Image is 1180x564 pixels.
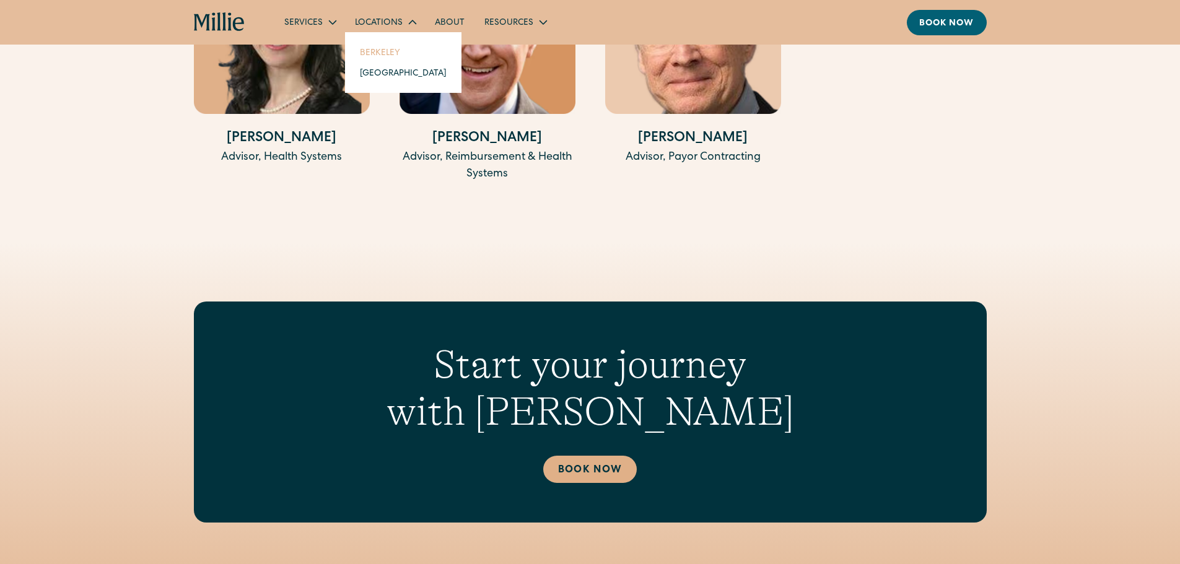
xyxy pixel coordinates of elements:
[907,10,987,35] a: Book now
[543,456,637,483] a: Book Now
[274,12,345,32] div: Services
[355,17,403,30] div: Locations
[425,12,474,32] a: About
[194,149,370,166] div: Advisor, Health Systems
[352,341,828,436] h2: Start your journey with [PERSON_NAME]
[350,42,457,63] a: Berkeley
[350,63,457,83] a: [GEOGRAPHIC_DATA]
[605,149,781,166] div: Advisor, Payor Contracting
[400,149,575,183] div: Advisor, Reimbursement & Health Systems
[194,12,245,32] a: home
[194,129,370,149] h4: [PERSON_NAME]
[400,129,575,149] h4: [PERSON_NAME]
[345,32,461,93] nav: Locations
[484,17,533,30] div: Resources
[919,17,974,30] div: Book now
[345,12,425,32] div: Locations
[474,12,556,32] div: Resources
[605,129,781,149] h4: [PERSON_NAME]
[284,17,323,30] div: Services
